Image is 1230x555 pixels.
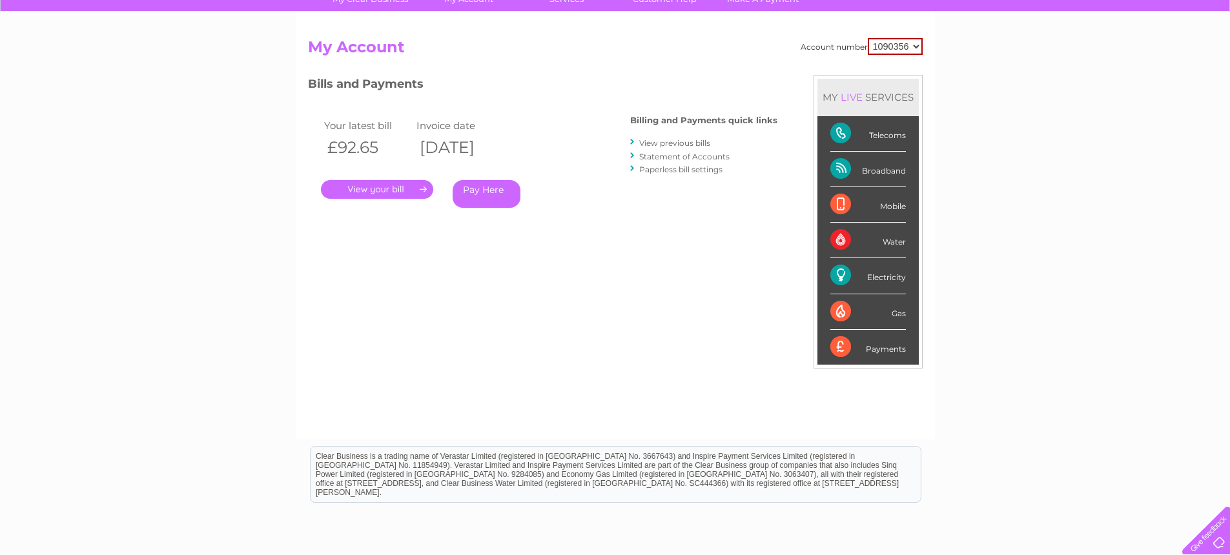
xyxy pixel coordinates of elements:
[830,223,906,258] div: Water
[311,7,921,63] div: Clear Business is a trading name of Verastar Limited (registered in [GEOGRAPHIC_DATA] No. 3667643...
[830,294,906,330] div: Gas
[830,116,906,152] div: Telecoms
[801,38,923,55] div: Account number
[630,116,777,125] h4: Billing and Payments quick links
[413,117,506,134] td: Invoice date
[1035,55,1063,65] a: Energy
[1071,55,1110,65] a: Telecoms
[639,152,730,161] a: Statement of Accounts
[817,79,919,116] div: MY SERVICES
[43,34,109,73] img: logo.png
[639,138,710,148] a: View previous bills
[830,187,906,223] div: Mobile
[453,180,520,208] a: Pay Here
[308,75,777,97] h3: Bills and Payments
[830,330,906,365] div: Payments
[1003,55,1027,65] a: Water
[321,180,433,199] a: .
[1144,55,1176,65] a: Contact
[838,91,865,103] div: LIVE
[1187,55,1218,65] a: Log out
[413,134,506,161] th: [DATE]
[987,6,1076,23] a: 0333 014 3131
[830,258,906,294] div: Electricity
[1118,55,1136,65] a: Blog
[308,38,923,63] h2: My Account
[321,117,414,134] td: Your latest bill
[639,165,723,174] a: Paperless bill settings
[830,152,906,187] div: Broadband
[321,134,414,161] th: £92.65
